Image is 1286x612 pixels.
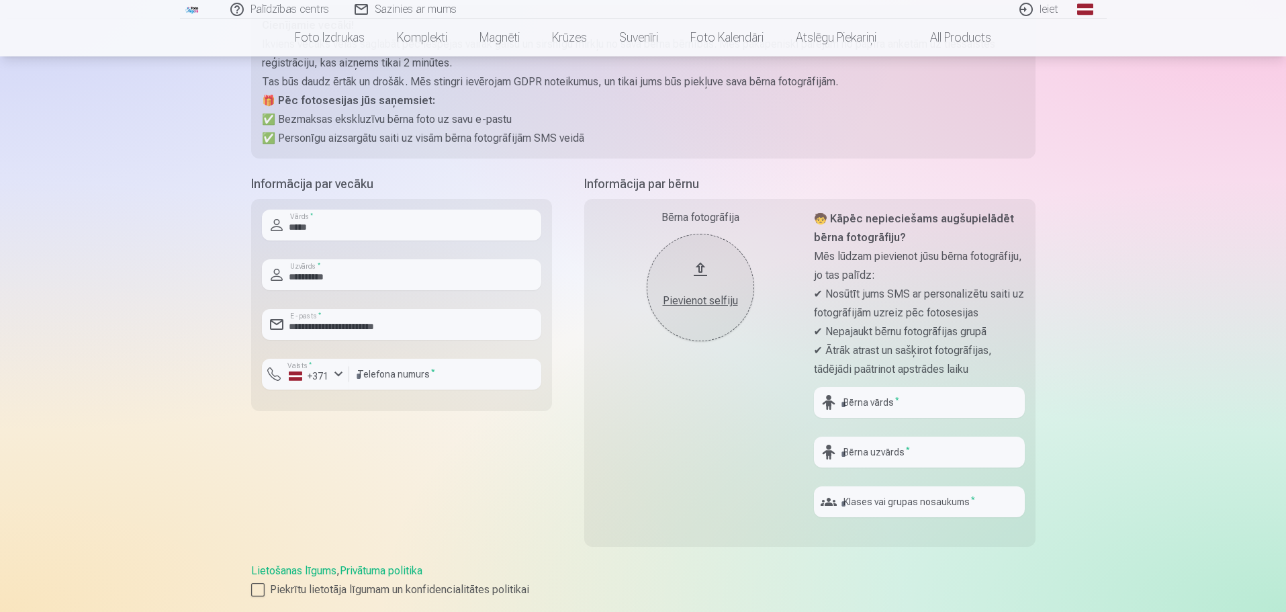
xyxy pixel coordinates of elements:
[279,19,381,56] a: Foto izdrukas
[262,94,435,107] strong: 🎁 Pēc fotosesijas jūs saņemsiet:
[814,212,1014,244] strong: 🧒 Kāpēc nepieciešams augšupielādēt bērna fotogrāfiju?
[674,19,780,56] a: Foto kalendāri
[814,285,1025,322] p: ✔ Nosūtīt jums SMS ar personalizētu saiti uz fotogrāfijām uzreiz pēc fotosesijas
[603,19,674,56] a: Suvenīri
[647,234,754,341] button: Pievienot selfiju
[381,19,463,56] a: Komplekti
[251,564,336,577] a: Lietošanas līgums
[780,19,892,56] a: Atslēgu piekariņi
[283,361,316,371] label: Valsts
[289,369,329,383] div: +371
[251,582,1036,598] label: Piekrītu lietotāja līgumam un konfidencialitātes politikai
[660,293,741,309] div: Pievienot selfiju
[262,129,1025,148] p: ✅ Personīgu aizsargātu saiti uz visām bērna fotogrāfijām SMS veidā
[251,563,1036,598] div: ,
[251,175,552,193] h5: Informācija par vecāku
[536,19,603,56] a: Krūzes
[340,564,422,577] a: Privātuma politika
[814,341,1025,379] p: ✔ Ātrāk atrast un sašķirot fotogrāfijas, tādējādi paātrinot apstrādes laiku
[463,19,536,56] a: Magnēti
[262,110,1025,129] p: ✅ Bezmaksas ekskluzīvu bērna foto uz savu e-pastu
[892,19,1007,56] a: All products
[814,247,1025,285] p: Mēs lūdzam pievienot jūsu bērna fotogrāfiju, jo tas palīdz:
[262,359,349,390] button: Valsts*+371
[814,322,1025,341] p: ✔ Nepajaukt bērnu fotogrāfijas grupā
[595,210,806,226] div: Bērna fotogrāfija
[185,5,200,13] img: /fa1
[584,175,1036,193] h5: Informācija par bērnu
[262,73,1025,91] p: Tas būs daudz ērtāk un drošāk. Mēs stingri ievērojam GDPR noteikumus, un tikai jums būs piekļuve ...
